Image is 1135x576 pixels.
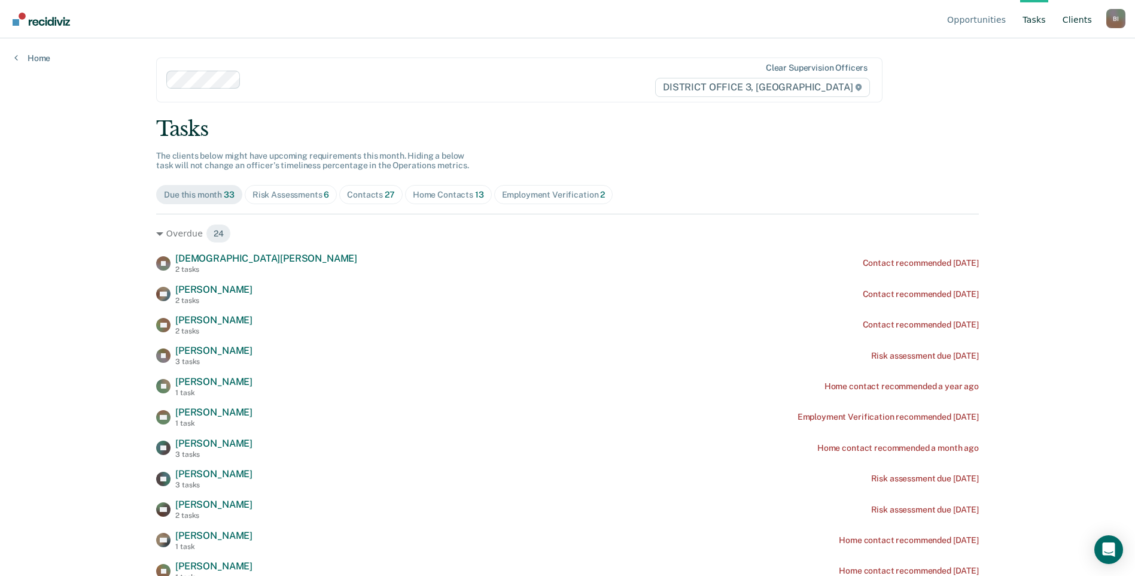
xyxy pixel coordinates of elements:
[175,560,252,572] span: [PERSON_NAME]
[175,511,252,520] div: 2 tasks
[175,530,252,541] span: [PERSON_NAME]
[655,78,870,97] span: DISTRICT OFFICE 3, [GEOGRAPHIC_DATA]
[871,505,979,515] div: Risk assessment due [DATE]
[206,224,232,243] span: 24
[871,351,979,361] div: Risk assessment due [DATE]
[766,63,868,73] div: Clear supervision officers
[175,327,252,335] div: 2 tasks
[175,376,252,387] span: [PERSON_NAME]
[863,289,979,299] div: Contact recommended [DATE]
[175,450,252,459] div: 3 tasks
[502,190,605,200] div: Employment Verification
[475,190,484,199] span: 13
[175,481,252,489] div: 3 tasks
[824,381,979,392] div: Home contact recommended a year ago
[600,190,605,199] span: 2
[175,419,252,428] div: 1 task
[817,443,979,453] div: Home contact recommended a month ago
[863,258,979,268] div: Contact recommended [DATE]
[175,542,252,551] div: 1 task
[13,13,70,26] img: Recidiviz
[164,190,235,200] div: Due this month
[156,224,979,243] div: Overdue 24
[324,190,329,199] span: 6
[413,190,484,200] div: Home Contacts
[175,345,252,356] span: [PERSON_NAME]
[175,389,252,397] div: 1 task
[347,190,395,200] div: Contacts
[175,499,252,510] span: [PERSON_NAME]
[1094,535,1123,564] div: Open Intercom Messenger
[1106,9,1125,28] div: B I
[156,151,469,171] span: The clients below might have upcoming requirements this month. Hiding a below task will not chang...
[175,265,357,274] div: 2 tasks
[871,474,979,484] div: Risk assessment due [DATE]
[252,190,330,200] div: Risk Assessments
[175,296,252,305] div: 2 tasks
[863,320,979,330] div: Contact recommended [DATE]
[839,566,979,576] div: Home contact recommended [DATE]
[175,284,252,295] span: [PERSON_NAME]
[14,53,50,63] a: Home
[175,438,252,449] span: [PERSON_NAME]
[175,357,252,366] div: 3 tasks
[1106,9,1125,28] button: Profile dropdown button
[798,412,979,422] div: Employment Verification recommended [DATE]
[385,190,395,199] span: 27
[175,314,252,326] span: [PERSON_NAME]
[175,468,252,480] span: [PERSON_NAME]
[839,535,979,545] div: Home contact recommended [DATE]
[175,407,252,418] span: [PERSON_NAME]
[224,190,235,199] span: 33
[156,117,979,141] div: Tasks
[175,253,357,264] span: [DEMOGRAPHIC_DATA][PERSON_NAME]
